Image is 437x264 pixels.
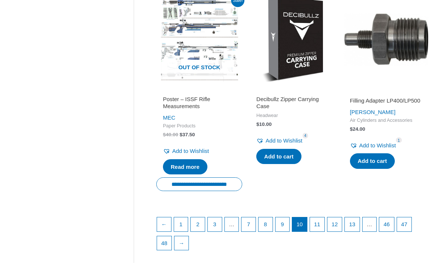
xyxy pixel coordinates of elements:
bdi: 40.00 [163,132,178,137]
span: $ [180,132,183,137]
span: Page 10 [292,217,307,231]
a: Page 1 [174,217,188,231]
span: 4 [303,133,308,138]
a: Poster – ISSF Rifle Measurements [163,96,236,113]
nav: Product Pagination [156,217,429,254]
a: Filling Adapter LP400/LP500 [350,97,423,107]
span: Add to Wishlist [266,137,302,144]
a: Page 47 [397,217,411,231]
span: Add to Wishlist [359,142,396,148]
a: Page 7 [241,217,256,231]
a: [PERSON_NAME] [350,109,396,115]
a: MEC [163,114,175,121]
span: $ [163,132,166,137]
a: Page 13 [345,217,359,231]
h2: Filling Adapter LP400/LP500 [350,97,423,104]
iframe: Customer reviews powered by Trustpilot [256,87,329,96]
a: Page 12 [327,217,342,231]
span: … [363,217,377,231]
span: $ [350,126,353,132]
a: Page 9 [276,217,290,231]
a: Page 8 [258,217,273,231]
a: Page 3 [208,217,222,231]
span: Headwear [256,113,329,119]
a: Decibullz Zipper Carrying Case [256,96,329,113]
iframe: Customer reviews powered by Trustpilot [350,87,423,96]
span: … [225,217,239,231]
h2: Poster – ISSF Rifle Measurements [163,96,236,110]
bdi: 37.50 [180,132,195,137]
bdi: 10.00 [256,121,271,127]
a: Read more about “Poster - ISSF Rifle Measurements” [163,159,207,175]
a: Page 2 [191,217,205,231]
span: Add to Wishlist [172,148,209,154]
h2: Decibullz Zipper Carrying Case [256,96,329,110]
span: Out of stock [162,60,237,77]
a: Add to cart: “Decibullz Zipper Carrying Case” [256,149,301,164]
a: Page 48 [157,236,171,250]
span: Paper Products [163,123,236,129]
a: Page 11 [310,217,324,231]
a: Add to Wishlist [163,146,209,156]
span: 1 [396,137,402,143]
a: → [174,236,189,250]
bdi: 24.00 [350,126,365,132]
a: Page 46 [379,217,394,231]
span: Air Cylinders and Accessories [350,117,423,124]
a: Add to cart: “Filling Adapter LP400/LP500” [350,153,395,169]
a: ← [157,217,171,231]
a: Add to Wishlist [350,140,396,151]
span: $ [256,121,259,127]
a: Add to Wishlist [256,136,302,146]
iframe: Customer reviews powered by Trustpilot [163,87,236,96]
